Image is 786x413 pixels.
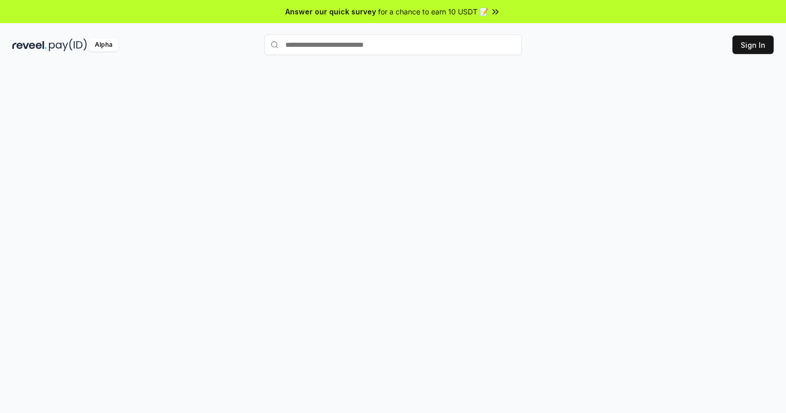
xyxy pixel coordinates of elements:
img: reveel_dark [12,39,47,51]
button: Sign In [732,35,774,54]
span: Answer our quick survey [285,6,376,17]
span: for a chance to earn 10 USDT 📝 [378,6,488,17]
div: Alpha [89,39,118,51]
img: pay_id [49,39,87,51]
